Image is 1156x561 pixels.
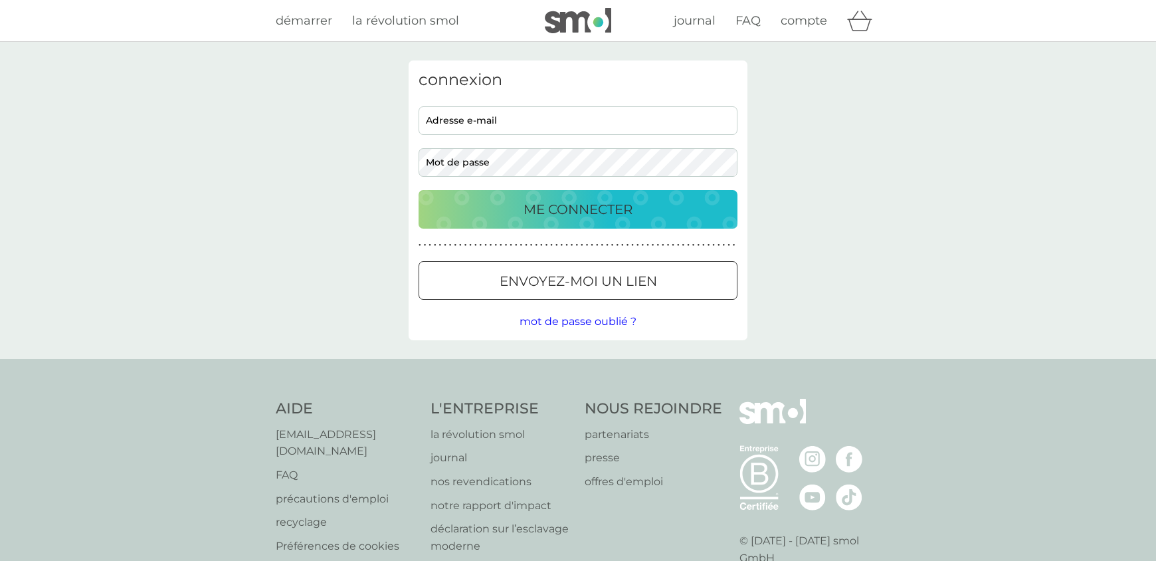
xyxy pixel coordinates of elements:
p: ● [712,242,715,249]
img: smol [739,399,806,444]
p: ● [652,242,654,249]
p: ● [575,242,578,249]
span: FAQ [735,13,761,28]
p: ● [530,242,533,249]
p: ● [646,242,649,249]
p: ● [494,242,497,249]
p: ● [697,242,700,249]
p: ● [677,242,680,249]
h3: connexion [419,70,737,90]
p: ● [672,242,674,249]
p: ● [581,242,583,249]
p: ● [505,242,508,249]
h4: NOUS REJOINDRE [585,399,722,419]
p: ● [449,242,452,249]
p: ● [510,242,512,249]
p: ● [540,242,543,249]
a: démarrer [276,11,332,31]
h4: AIDE [276,399,417,419]
p: ● [662,242,664,249]
p: ● [429,242,431,249]
a: partenariats [585,426,722,443]
p: ● [419,242,421,249]
p: ● [444,242,446,249]
a: FAQ [276,467,417,484]
a: nos revendications [431,473,572,491]
p: ● [561,242,563,249]
a: Préférences de cookies [276,538,417,555]
p: ● [596,242,599,249]
p: ● [565,242,568,249]
p: ● [500,242,502,249]
p: ● [631,242,634,249]
p: ● [606,242,609,249]
p: ● [469,242,472,249]
button: ME CONNECTER [419,190,737,229]
span: démarrer [276,13,332,28]
p: ● [702,242,705,249]
p: ME CONNECTER [524,199,632,220]
a: [EMAIL_ADDRESS][DOMAIN_NAME] [276,426,417,460]
p: ● [434,242,436,249]
button: mot de passe oublié ? [520,313,636,330]
a: journal [674,11,716,31]
a: la révolution smol [431,426,572,443]
a: déclaration sur l’esclavage moderne [431,520,572,554]
p: ● [611,242,614,249]
p: ● [621,242,624,249]
p: ● [520,242,523,249]
a: FAQ [735,11,761,31]
img: visitez la page Instagram de smol [799,446,826,473]
p: ● [591,242,593,249]
a: notre rapport d'impact [431,497,572,514]
p: ● [459,242,462,249]
h4: L'ENTREPRISE [431,399,572,419]
a: presse [585,449,722,467]
p: ● [525,242,528,249]
p: ● [474,242,477,249]
p: ● [636,242,639,249]
p: ● [656,242,659,249]
img: visitez la page Facebook de smol [836,446,862,473]
p: ● [571,242,573,249]
img: smol [545,8,611,33]
p: ● [464,242,467,249]
p: ● [601,242,604,249]
p: envoyez-moi un lien [500,271,657,292]
a: recyclage [276,514,417,531]
p: ● [687,242,690,249]
p: ● [545,242,548,249]
p: ● [642,242,644,249]
p: ● [723,242,725,249]
p: ● [616,242,619,249]
a: la révolution smol [352,11,459,31]
span: journal [674,13,716,28]
p: ● [586,242,589,249]
a: offres d'emploi [585,473,722,491]
button: envoyez-moi un lien [419,261,737,300]
img: visitez la page Youtube de smol [799,484,826,510]
p: ● [667,242,670,249]
p: ● [454,242,456,249]
a: journal [431,449,572,467]
p: ● [535,242,537,249]
a: précautions d'emploi [276,491,417,508]
span: la révolution smol [352,13,459,28]
p: ● [555,242,558,249]
p: ● [733,242,735,249]
p: ● [708,242,710,249]
p: ● [490,242,492,249]
p: ● [424,242,427,249]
